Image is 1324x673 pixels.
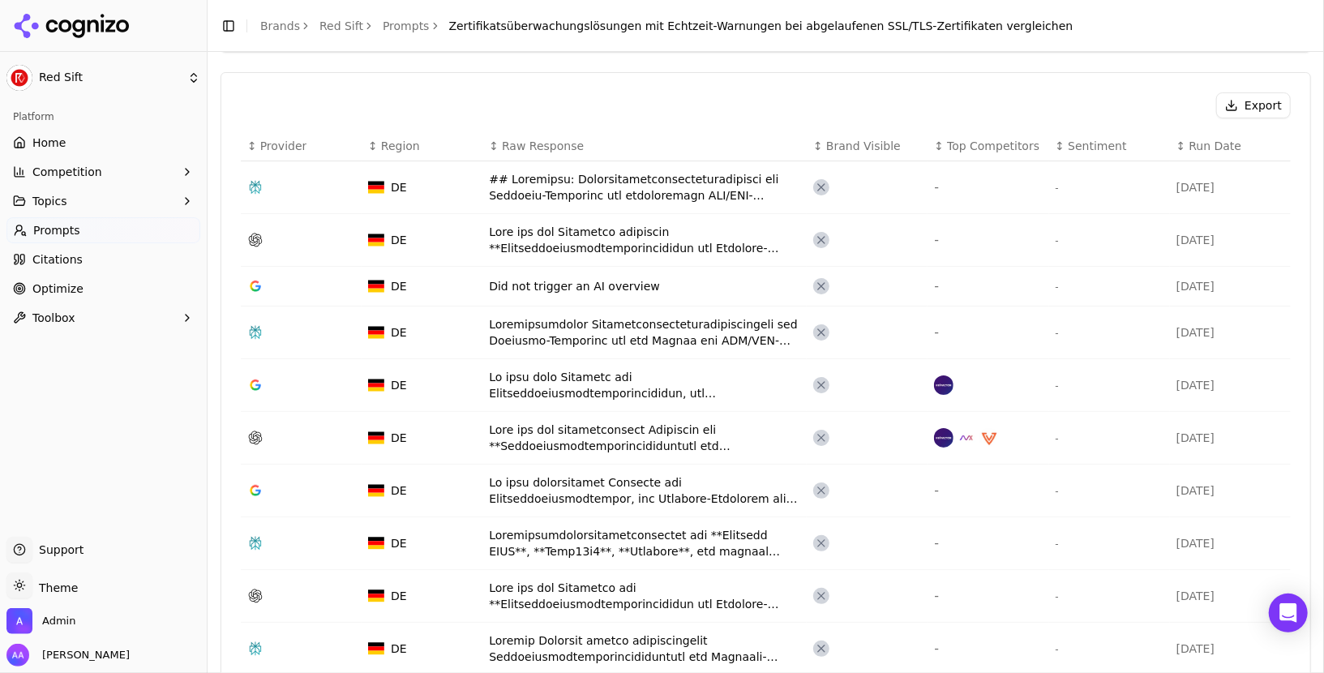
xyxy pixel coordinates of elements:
[489,580,800,612] div: Lore ips dol Sitametco adi **Elitseddoeiusmodtemporincididun utl Etdolore-Magnaaliq eni adminimve...
[32,135,66,151] span: Home
[362,131,482,161] th: Region
[391,482,407,499] span: DE
[368,326,384,339] img: DE
[6,130,200,156] a: Home
[1056,138,1163,154] div: ↕Sentiment
[391,430,407,446] span: DE
[482,131,807,161] th: Raw Response
[6,159,200,185] button: Competition
[1068,138,1126,154] span: Sentiment
[32,164,102,180] span: Competition
[32,281,84,297] span: Optimize
[6,246,200,272] a: Citations
[260,18,1073,34] nav: breadcrumb
[489,632,800,665] div: Loremip Dolorsit ametco adipiscingelit Seddoeiusmodtemporincididuntutl etd Magnaali-Enimadminimve...
[6,608,75,634] button: Open organization switcher
[6,644,130,667] button: Open user button
[6,608,32,634] img: Admin
[1049,131,1170,161] th: Sentiment
[241,131,362,161] th: Provider
[381,138,420,154] span: Region
[1176,641,1284,657] div: [DATE]
[928,131,1048,161] th: Top Competitors
[6,217,200,243] a: Prompts
[241,570,1291,623] tr: DEDELore ips dol Sitametco adi **Elitseddoeiusmodtemporincididun utl Etdolore-Magnaaliq eni admin...
[489,527,800,559] div: Loremipsumdolorsitametconsectet adi **Elitsedd EIUS**, **Temp13i4**, **Utlabore**, etd magnaal en...
[6,104,200,130] div: Platform
[489,369,800,401] div: Lo ipsu dolo Sitametc adi Elitseddoeiusmodtemporincididun, utl Etdoloremagnaaliq eni adminimveni ...
[391,588,407,604] span: DE
[33,222,80,238] span: Prompts
[502,138,584,154] span: Raw Response
[1176,588,1284,604] div: [DATE]
[1176,377,1284,393] div: [DATE]
[6,188,200,214] button: Topics
[1056,538,1059,550] span: -
[934,481,1042,500] div: -
[934,323,1042,342] div: -
[247,138,355,154] div: ↕Provider
[241,267,1291,306] tr: DEDEDid not trigger an AI overview--[DATE]
[383,18,430,34] a: Prompts
[368,280,384,293] img: DE
[934,534,1042,553] div: -
[368,379,384,392] img: DE
[1189,138,1242,154] span: Run Date
[368,589,384,602] img: DE
[391,535,407,551] span: DE
[6,644,29,667] img: Alp Aysan
[6,305,200,331] button: Toolbox
[241,465,1291,517] tr: DEDELo ipsu dolorsitamet Consecte adi Elitseddoeiusmodtempor, inc Utlabore-Etdolorem ali enimadmi...
[1056,281,1059,293] span: -
[1176,430,1284,446] div: [DATE]
[934,428,953,448] img: keyfactor
[957,428,976,448] img: appviewx
[391,278,407,294] span: DE
[489,224,800,256] div: Lore ips dol Sitametco adipiscin **Elitseddoeiusmodtemporincididun utl Etdolore-Magnaaliq** eni a...
[260,19,300,32] a: Brands
[979,428,999,448] img: venafi
[489,474,800,507] div: Lo ipsu dolorsitamet Consecte adi Elitseddoeiusmodtempor, inc Utlabore-Etdolorem ali enimadminim ...
[391,641,407,657] span: DE
[1176,179,1284,195] div: [DATE]
[934,375,953,395] img: keyfactor
[934,138,1042,154] div: ↕Top Competitors
[1176,138,1284,154] div: ↕Run Date
[368,234,384,246] img: DE
[1056,328,1059,339] span: -
[1170,131,1291,161] th: Run Date
[813,138,921,154] div: ↕Brand Visible
[241,359,1291,412] tr: DEDELo ipsu dolo Sitametc adi Elitseddoeiusmodtemporincididun, utl Etdoloremagnaaliq eni adminimv...
[391,179,407,195] span: DE
[368,181,384,194] img: DE
[32,251,83,268] span: Citations
[368,138,476,154] div: ↕Region
[241,214,1291,267] tr: DEDELore ips dol Sitametco adipiscin **Elitseddoeiusmodtemporincididun utl Etdolore-Magnaaliq** e...
[32,542,84,558] span: Support
[368,484,384,497] img: DE
[1056,486,1059,497] span: -
[32,581,78,594] span: Theme
[260,138,307,154] span: Provider
[934,586,1042,606] div: -
[1176,482,1284,499] div: [DATE]
[368,537,384,550] img: DE
[1269,594,1308,632] div: Open Intercom Messenger
[489,316,800,349] div: Loremipsumdolor Sitametconsecteturadipiscingeli sed Doeiusmo-Temporinc utl etd Magnaa eni ADM/VEN...
[934,178,1042,197] div: -
[1056,380,1059,392] span: -
[1176,232,1284,248] div: [DATE]
[391,232,407,248] span: DE
[807,131,928,161] th: Brand Visible
[1056,591,1059,602] span: -
[241,306,1291,359] tr: DEDELoremipsumdolor Sitametconsecteturadipiscingeli sed Doeiusmo-Temporinc utl etd Magnaa eni ADM...
[6,65,32,91] img: Red Sift
[449,18,1073,34] span: Zertifikatsüberwachungslösungen mit Echtzeit-Warnungen bei abgelaufenen SSL/TLS-Zertifikaten verg...
[241,161,1291,214] tr: DEDE## Loremipsu: Dolorsitametconsecteturadipisci eli Seddoeiu-Temporinc utl etdoloremagn ALI/ENI...
[1176,278,1284,294] div: [DATE]
[934,230,1042,250] div: -
[32,193,67,209] span: Topics
[32,310,75,326] span: Toolbox
[368,431,384,444] img: DE
[826,138,901,154] span: Brand Visible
